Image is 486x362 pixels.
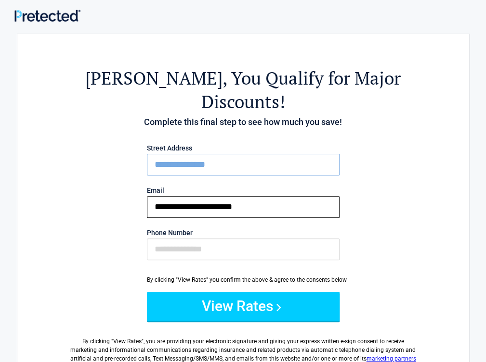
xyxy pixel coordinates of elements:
[85,66,223,90] span: [PERSON_NAME]
[147,145,340,151] label: Street Address
[70,116,416,128] h4: Complete this final step to see how much you save!
[14,10,80,22] img: Main Logo
[147,187,340,194] label: Email
[70,66,416,113] h2: , You Qualify for Major Discounts!
[147,292,340,321] button: View Rates
[113,338,142,345] span: View Rates
[147,275,340,284] div: By clicking "View Rates" you confirm the above & agree to the consents below
[147,229,340,236] label: Phone Number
